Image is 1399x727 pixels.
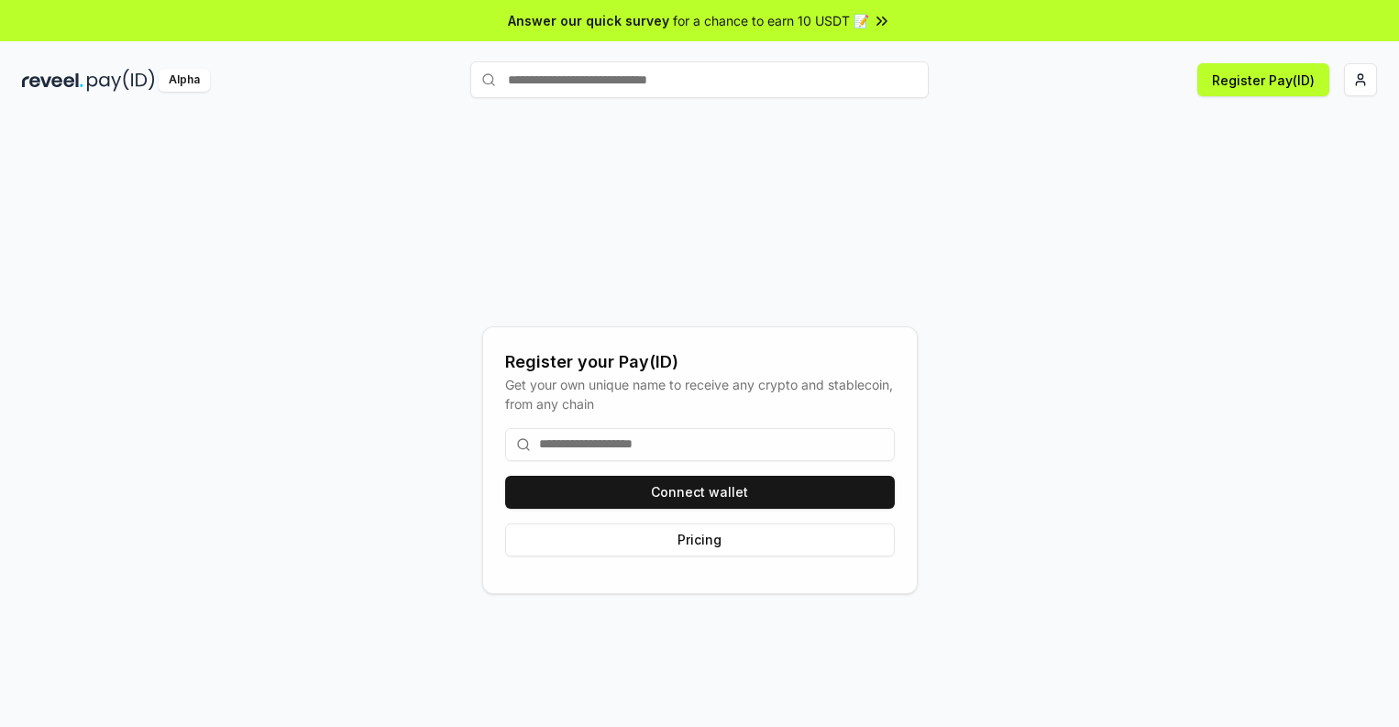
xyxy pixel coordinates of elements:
button: Connect wallet [505,476,895,509]
button: Pricing [505,523,895,556]
span: for a chance to earn 10 USDT 📝 [673,11,869,30]
div: Register your Pay(ID) [505,349,895,375]
img: pay_id [87,69,155,92]
span: Answer our quick survey [508,11,669,30]
img: reveel_dark [22,69,83,92]
button: Register Pay(ID) [1197,63,1329,96]
div: Get your own unique name to receive any crypto and stablecoin, from any chain [505,375,895,413]
div: Alpha [159,69,210,92]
